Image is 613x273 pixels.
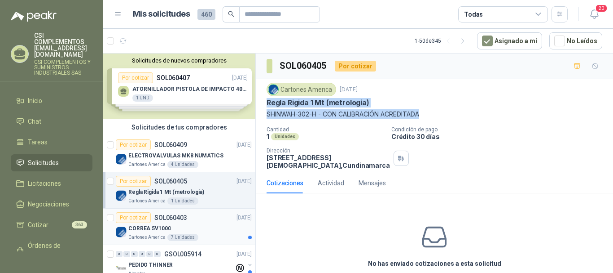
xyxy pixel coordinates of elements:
p: [DATE] [236,141,252,149]
a: Chat [11,113,92,130]
p: Crédito 30 días [391,133,609,140]
p: ELECTROVALVULAS MK8 NUMATICS [128,152,223,160]
a: Órdenes de Compra [11,237,92,264]
span: search [228,11,234,17]
h3: SOL060405 [280,59,328,73]
p: CSI COMPLEMENTOS Y SUMINISTROS INDUSTRIALES SAS [34,59,92,76]
div: 1 - 50 de 345 [415,34,470,48]
p: SOL060403 [154,215,187,221]
p: [DATE] [236,250,252,259]
p: SOL060409 [154,142,187,148]
div: 1 Unidades [167,197,198,205]
a: Por cotizarSOL060409[DATE] Company LogoELECTROVALVULAS MK8 NUMATICSCartones America4 Unidades [103,136,255,172]
span: Tareas [28,137,48,147]
p: SHINWAH-302-H - CON CALIBRACIÓN ACREDITADA [267,109,602,119]
p: [DATE] [236,214,252,222]
div: Por cotizar [116,139,151,150]
div: 0 [131,251,138,257]
div: 4 Unidades [167,161,198,168]
p: Regla Rigida 1 Mt (metrologia) [267,98,369,107]
p: Cartones America [128,161,166,168]
p: GSOL005914 [164,251,201,257]
div: 0 [146,251,153,257]
p: Cartones America [128,234,166,241]
div: Mensajes [359,178,386,188]
span: Chat [28,116,41,126]
div: Por cotizar [116,176,151,187]
p: Cartones America [128,197,166,205]
div: 0 [116,251,123,257]
div: Por cotizar [335,61,376,72]
span: Licitaciones [28,179,61,188]
div: Cartones America [267,83,336,96]
p: Cantidad [267,126,384,133]
img: Company Logo [116,154,127,165]
div: Solicitudes de nuevos compradoresPor cotizarSOL060407[DATE] ATORNILLADOR PISTOLA DE IMPACTO 400NM... [103,54,255,119]
a: Por cotizarSOL060405[DATE] Company LogoRegla Rigida 1 Mt (metrologia)Cartones America1 Unidades [103,172,255,209]
button: 20 [586,6,602,22]
button: Asignado a mi [477,32,542,49]
img: Company Logo [116,190,127,201]
p: CSI COMPLEMENTOS [EMAIL_ADDRESS][DOMAIN_NAME] [34,32,92,58]
div: Cotizaciones [267,178,303,188]
span: 20 [595,4,608,13]
img: Company Logo [116,227,127,237]
span: Negociaciones [28,199,69,209]
div: Actividad [318,178,344,188]
a: Por cotizarSOL060403[DATE] Company LogoCORREA 5V1000Cartones America7 Unidades [103,209,255,245]
h3: No has enviado cotizaciones a esta solicitud [368,259,501,269]
p: SOL060405 [154,178,187,184]
p: Dirección [267,148,390,154]
p: [STREET_ADDRESS] [DEMOGRAPHIC_DATA] , Cundinamarca [267,154,390,169]
div: 0 [123,251,130,257]
div: 0 [139,251,145,257]
span: 363 [72,221,87,228]
div: Por cotizar [116,212,151,223]
a: Licitaciones [11,175,92,192]
button: No Leídos [549,32,602,49]
img: Company Logo [268,85,278,94]
img: Logo peakr [11,11,57,22]
span: Inicio [28,96,42,106]
span: 460 [197,9,215,20]
p: [DATE] [236,177,252,186]
span: Solicitudes [28,158,59,168]
div: 7 Unidades [167,234,198,241]
p: PEDIDO THINNER [128,261,173,269]
a: Cotizar363 [11,216,92,233]
h1: Mis solicitudes [133,8,190,21]
div: Solicitudes de tus compradores [103,119,255,136]
div: 0 [154,251,161,257]
p: CORREA 5V1000 [128,224,171,233]
a: Tareas [11,134,92,151]
p: Regla Rigida 1 Mt (metrologia) [128,188,204,197]
p: [DATE] [340,85,358,94]
div: Unidades [271,133,299,140]
span: Cotizar [28,220,48,230]
button: Solicitudes de nuevos compradores [107,57,252,64]
a: Inicio [11,92,92,109]
p: 1 [267,133,269,140]
p: Condición de pago [391,126,609,133]
a: Solicitudes [11,154,92,171]
div: Todas [464,9,483,19]
span: Órdenes de Compra [28,241,84,260]
a: Negociaciones [11,196,92,213]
